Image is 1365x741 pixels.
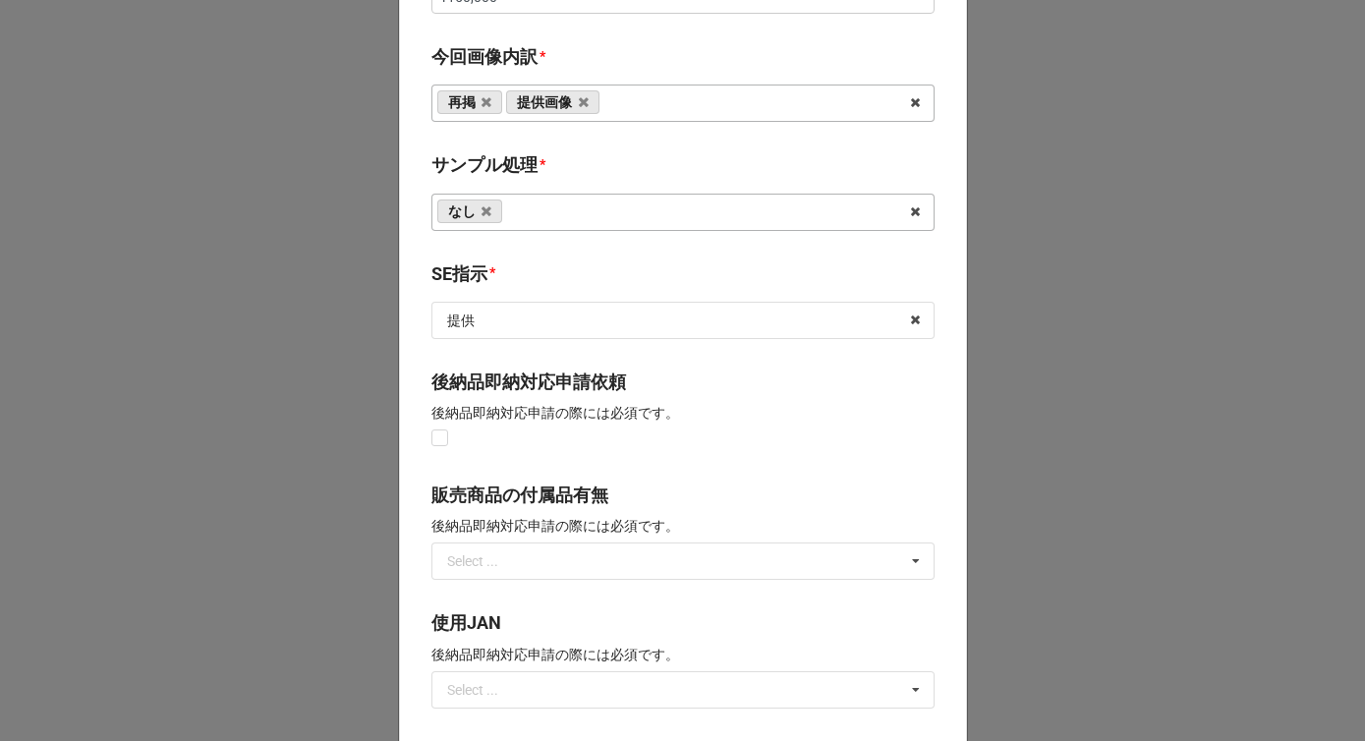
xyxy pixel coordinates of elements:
[431,369,626,396] label: 後納品即納対応申請依頼
[431,609,501,637] label: 使用JAN
[447,683,498,697] div: Select ...
[431,403,935,423] p: 後納品即納対応申請の際には必須です。
[431,151,538,179] label: サンプル処理
[506,90,599,114] a: 提供画像
[431,645,935,664] p: 後納品即納対応申請の際には必須です。
[437,90,503,114] a: 再掲
[431,516,935,536] p: 後納品即納対応申請の際には必須です。
[437,199,503,223] a: なし
[431,482,608,509] label: 販売商品の付属品有無
[431,43,538,71] label: 今回画像内訳
[447,313,475,327] div: 提供
[431,260,487,288] label: SE指示
[447,554,498,568] div: Select ...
